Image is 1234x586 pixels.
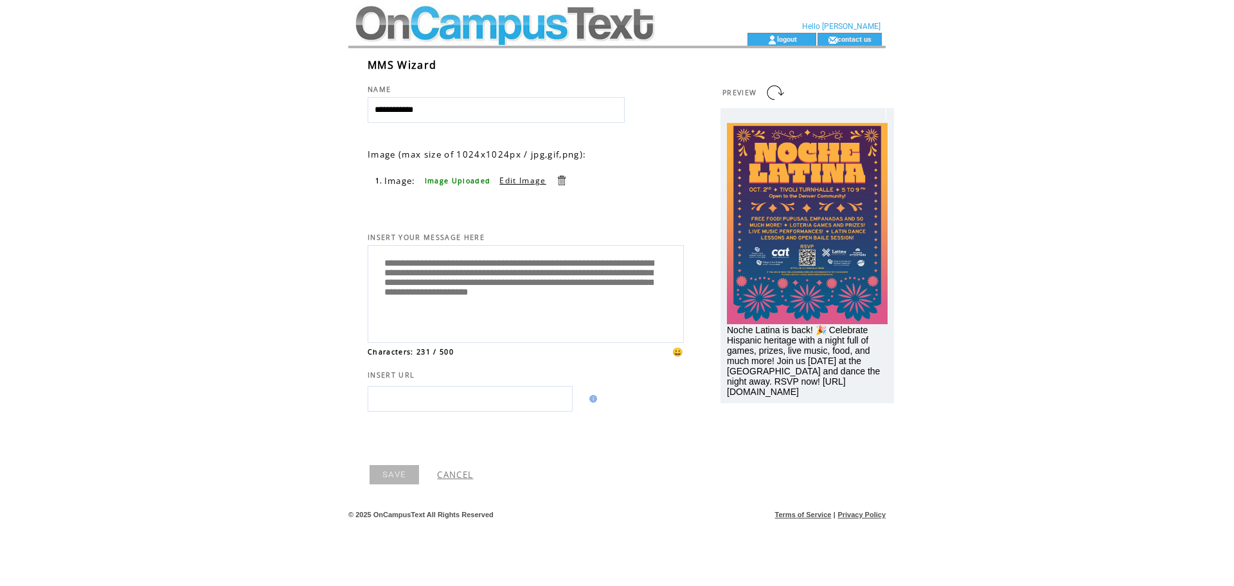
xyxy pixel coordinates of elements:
[837,511,886,518] a: Privacy Policy
[672,346,684,358] span: 😀
[368,233,485,242] span: INSERT YOUR MESSAGE HERE
[727,325,880,397] span: Noche Latina is back! 🎉 Celebrate Hispanic heritage with a night full of games, prizes, live musi...
[375,176,383,185] span: 1.
[834,511,836,518] span: |
[828,35,837,45] img: contact_us_icon.gif
[370,465,419,484] a: SAVE
[368,58,436,72] span: MMS Wizard
[368,149,586,160] span: Image (max size of 1024x1024px / jpg,gif,png):
[368,347,454,356] span: Characters: 231 / 500
[586,395,597,403] img: help.gif
[775,511,832,518] a: Terms of Service
[802,22,881,31] span: Hello [PERSON_NAME]
[555,174,568,187] a: Delete this item
[837,35,872,43] a: contact us
[722,88,756,97] span: PREVIEW
[437,469,473,481] a: CANCEL
[425,176,491,185] span: Image Uploaded
[368,85,391,94] span: NAME
[368,371,415,380] span: INSERT URL
[499,175,546,186] a: Edit Image
[348,511,494,518] span: © 2025 OnCampusText All Rights Reserved
[384,175,416,187] span: Image:
[767,35,777,45] img: account_icon.gif
[777,35,797,43] a: logout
